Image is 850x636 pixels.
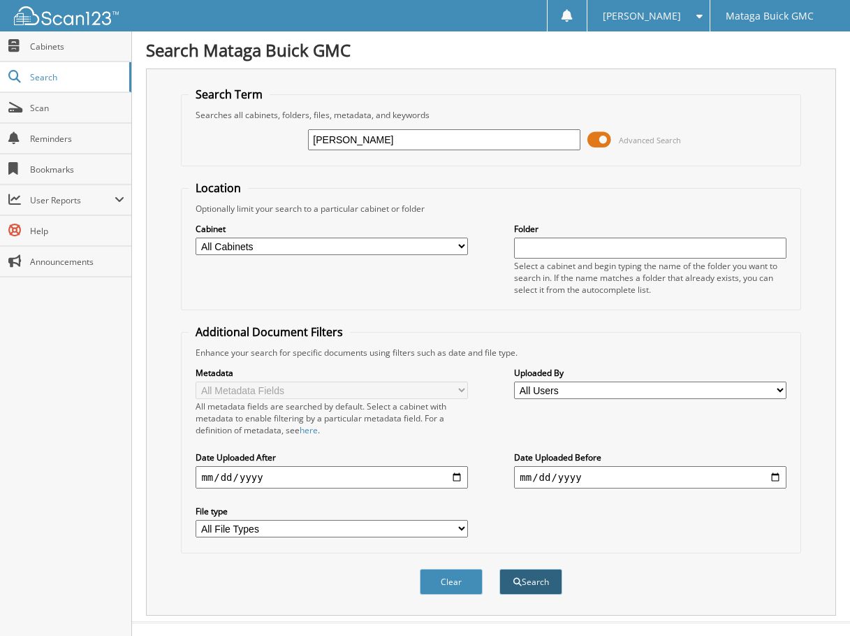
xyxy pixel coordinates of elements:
[196,367,467,379] label: Metadata
[196,223,467,235] label: Cabinet
[420,569,483,595] button: Clear
[196,505,467,517] label: File type
[514,367,786,379] label: Uploaded By
[189,180,248,196] legend: Location
[514,260,786,296] div: Select a cabinet and begin typing the name of the folder you want to search in. If the name match...
[30,225,124,237] span: Help
[146,38,836,62] h1: Search Mataga Buick GMC
[30,41,124,52] span: Cabinets
[189,324,350,340] legend: Additional Document Filters
[189,347,793,359] div: Enhance your search for specific documents using filters such as date and file type.
[30,102,124,114] span: Scan
[780,569,850,636] iframe: Chat Widget
[514,451,786,463] label: Date Uploaded Before
[196,466,467,489] input: start
[300,424,318,436] a: here
[189,87,270,102] legend: Search Term
[30,194,115,206] span: User Reports
[30,133,124,145] span: Reminders
[499,569,562,595] button: Search
[196,400,467,436] div: All metadata fields are searched by default. Select a cabinet with metadata to enable filtering b...
[514,466,786,489] input: end
[726,12,814,20] span: Mataga Buick GMC
[189,109,793,121] div: Searches all cabinets, folders, files, metadata, and keywords
[514,223,786,235] label: Folder
[603,12,681,20] span: [PERSON_NAME]
[30,256,124,268] span: Announcements
[196,451,467,463] label: Date Uploaded After
[619,135,681,145] span: Advanced Search
[189,203,793,215] div: Optionally limit your search to a particular cabinet or folder
[30,164,124,175] span: Bookmarks
[30,71,122,83] span: Search
[14,6,119,25] img: scan123-logo-white.svg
